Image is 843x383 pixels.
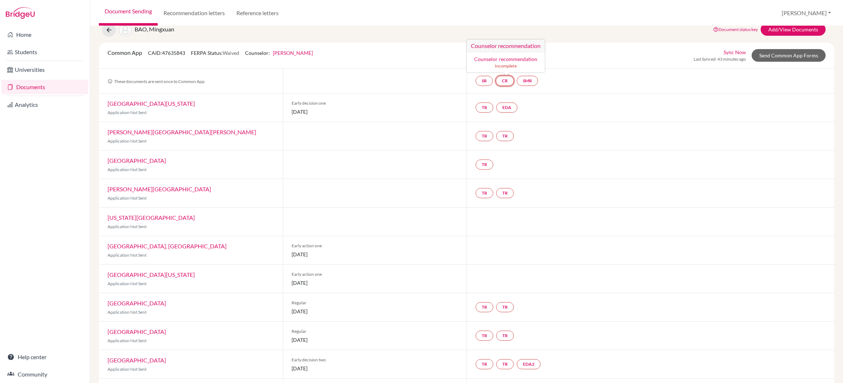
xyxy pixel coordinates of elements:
[273,50,313,56] a: [PERSON_NAME]
[292,357,458,363] span: Early decision two
[476,103,493,113] a: TR
[108,167,147,172] span: Application Not Sent
[292,243,458,249] span: Early action one
[724,48,746,56] a: Sync Now
[517,359,541,369] a: EDA2
[496,188,514,198] a: TR
[108,138,147,144] span: Application Not Sent
[108,243,227,249] a: [GEOGRAPHIC_DATA], [GEOGRAPHIC_DATA]
[1,367,88,382] a: Community
[292,279,458,287] span: [DATE]
[191,50,239,56] span: FERPA Status:
[292,108,458,116] span: [DATE]
[108,366,147,372] span: Application Not Sent
[761,23,826,36] a: Add/View Documents
[108,271,195,278] a: [GEOGRAPHIC_DATA][US_STATE]
[148,50,185,56] span: CAID: 47635843
[517,76,538,86] a: SMR
[108,129,256,135] a: [PERSON_NAME][GEOGRAPHIC_DATA][PERSON_NAME]
[6,7,35,19] img: Bridge-U
[292,251,458,258] span: [DATE]
[778,6,834,20] button: [PERSON_NAME]
[108,309,147,315] span: Application Not Sent
[108,224,147,229] span: Application Not Sent
[1,62,88,77] a: Universities
[108,338,147,343] span: Application Not Sent
[108,252,147,258] span: Application Not Sent
[476,359,493,369] a: TR
[245,50,313,56] span: Counselor:
[496,131,514,141] a: TR
[496,359,514,369] a: TR
[292,365,458,372] span: [DATE]
[476,76,493,86] a: SR
[1,45,88,59] a: Students
[108,79,205,84] span: These documents are sent once to Common App
[467,39,545,52] h3: Counselor recommendation
[292,271,458,278] span: Early action one
[752,49,826,62] a: Send Common App Forms
[1,80,88,94] a: Documents
[496,103,517,113] a: EDA
[474,56,537,62] a: Counselor recommendation
[108,49,142,56] span: Common App
[108,300,166,306] a: [GEOGRAPHIC_DATA]
[292,336,458,344] span: [DATE]
[108,328,166,335] a: [GEOGRAPHIC_DATA]
[1,97,88,112] a: Analytics
[496,76,514,86] a: CRCounselor recommendation Counselor recommendation Incomplete
[1,27,88,42] a: Home
[292,328,458,335] span: Regular
[694,56,746,62] span: Last Synced: 43 minutes ago
[108,100,195,107] a: [GEOGRAPHIC_DATA][US_STATE]
[496,331,514,341] a: TR
[108,110,147,115] span: Application Not Sent
[292,300,458,306] span: Regular
[476,131,493,141] a: TR
[108,186,211,192] a: [PERSON_NAME][GEOGRAPHIC_DATA]
[108,281,147,286] span: Application Not Sent
[108,357,166,364] a: [GEOGRAPHIC_DATA]
[108,214,195,221] a: [US_STATE][GEOGRAPHIC_DATA]
[713,27,758,32] a: Document status key
[135,26,174,32] span: BAO, Mingxuan
[471,63,541,69] small: Incomplete
[108,157,166,164] a: [GEOGRAPHIC_DATA]
[292,100,458,106] span: Early decision one
[476,331,493,341] a: TR
[476,188,493,198] a: TR
[292,308,458,315] span: [DATE]
[223,50,239,56] span: Waived
[476,302,493,312] a: TR
[108,195,147,201] span: Application Not Sent
[1,350,88,364] a: Help center
[476,160,493,170] a: TR
[496,302,514,312] a: TR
